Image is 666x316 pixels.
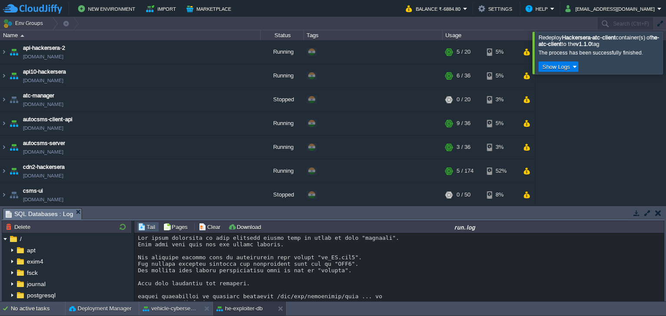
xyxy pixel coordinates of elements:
[8,183,20,206] img: AMDAwAAAACH5BAEAAAAALAAAAAABAAEAAAICRAEAOw==
[23,44,65,52] a: api-hackersera-2
[406,3,463,14] button: Balance ₹-6884.80
[539,49,660,56] div: The process has been successfully finished.
[0,135,7,159] img: AMDAwAAAACH5BAEAAAAALAAAAAABAAEAAAICRAEAOw==
[487,183,515,206] div: 8%
[23,187,43,195] a: csms-ui
[487,112,515,135] div: 5%
[565,3,657,14] button: [EMAIL_ADDRESS][DOMAIN_NAME]
[8,40,20,64] img: AMDAwAAAACH5BAEAAAAALAAAAAABAAEAAAICRAEAOw==
[23,76,63,85] a: [DOMAIN_NAME]
[8,112,20,135] img: AMDAwAAAACH5BAEAAAAALAAAAAABAAEAAAICRAEAOw==
[457,112,470,135] div: 9 / 36
[23,195,63,204] span: [DOMAIN_NAME]
[261,112,304,135] div: Running
[163,223,190,231] button: Pages
[1,30,260,40] div: Name
[0,40,7,64] img: AMDAwAAAACH5BAEAAAAALAAAAAABAAEAAAICRAEAOw==
[261,183,304,206] div: Stopped
[457,183,470,206] div: 0 / 50
[487,135,515,159] div: 3%
[23,91,54,100] a: atc-manager
[18,235,23,243] a: /
[487,88,515,111] div: 3%
[443,30,535,40] div: Usage
[457,64,470,87] div: 6 / 36
[25,269,39,277] a: fsck
[539,34,659,47] span: Redeploy container(s) of to the tag
[487,64,515,87] div: 5%
[23,139,65,148] a: autocsms-server
[0,88,7,111] img: AMDAwAAAACH5BAEAAAAALAAAAAABAAEAAAICRAEAOw==
[23,124,63,132] a: [DOMAIN_NAME]
[8,159,20,183] img: AMDAwAAAACH5BAEAAAAALAAAAAABAAEAAAICRAEAOw==
[261,64,304,87] div: Running
[23,148,63,156] a: [DOMAIN_NAME]
[25,258,45,265] a: exim4
[267,223,663,231] div: run.log
[0,183,7,206] img: AMDAwAAAACH5BAEAAAAALAAAAAABAAEAAAICRAEAOw==
[23,100,63,109] a: [DOMAIN_NAME]
[8,88,20,111] img: AMDAwAAAACH5BAEAAAAALAAAAAABAAEAAAICRAEAOw==
[138,223,158,231] button: Tail
[146,3,179,14] button: Import
[3,3,62,14] img: CloudJiffy
[478,3,515,14] button: Settings
[487,40,515,64] div: 5%
[69,304,131,313] button: Deployment Manager
[20,35,24,37] img: AMDAwAAAACH5BAEAAAAALAAAAAABAAEAAAICRAEAOw==
[261,30,304,40] div: Status
[304,30,442,40] div: Tags
[3,17,46,29] button: Env Groups
[23,52,63,61] a: [DOMAIN_NAME]
[25,246,37,254] a: apt
[487,159,515,183] div: 52%
[576,41,591,47] b: v1.1.0
[6,209,73,219] span: SQL Databases : Log
[23,68,66,76] a: api10-hackersera
[0,112,7,135] img: AMDAwAAAACH5BAEAAAAALAAAAAABAAEAAAICRAEAOw==
[261,88,304,111] div: Stopped
[457,159,473,183] div: 5 / 174
[11,302,65,316] div: No active tasks
[228,223,264,231] button: Download
[0,64,7,87] img: AMDAwAAAACH5BAEAAAAALAAAAAABAAEAAAICRAEAOw==
[8,135,20,159] img: AMDAwAAAACH5BAEAAAAALAAAAAABAAEAAAICRAEAOw==
[261,135,304,159] div: Running
[23,171,63,180] a: [DOMAIN_NAME]
[25,280,47,288] a: journal
[539,34,659,47] b: he-atc-client
[562,34,616,41] b: Hackersera-atc-client
[78,3,138,14] button: New Environment
[457,135,470,159] div: 3 / 36
[261,40,304,64] div: Running
[186,3,234,14] button: Marketplace
[216,304,263,313] button: he-exploiter-db
[8,64,20,87] img: AMDAwAAAACH5BAEAAAAALAAAAAABAAEAAAICRAEAOw==
[6,223,33,231] button: Delete
[23,115,72,124] a: autocsms-client-api
[526,3,550,14] button: Help
[457,40,470,64] div: 5 / 20
[199,223,223,231] button: Clear
[23,163,65,171] a: cdn2-hackersera
[457,88,470,111] div: 0 / 20
[25,291,57,299] a: postgresql
[261,159,304,183] div: Running
[540,63,573,71] button: Show Logs
[143,304,197,313] button: vehicle-cybersecurity
[0,159,7,183] img: AMDAwAAAACH5BAEAAAAALAAAAAABAAEAAAICRAEAOw==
